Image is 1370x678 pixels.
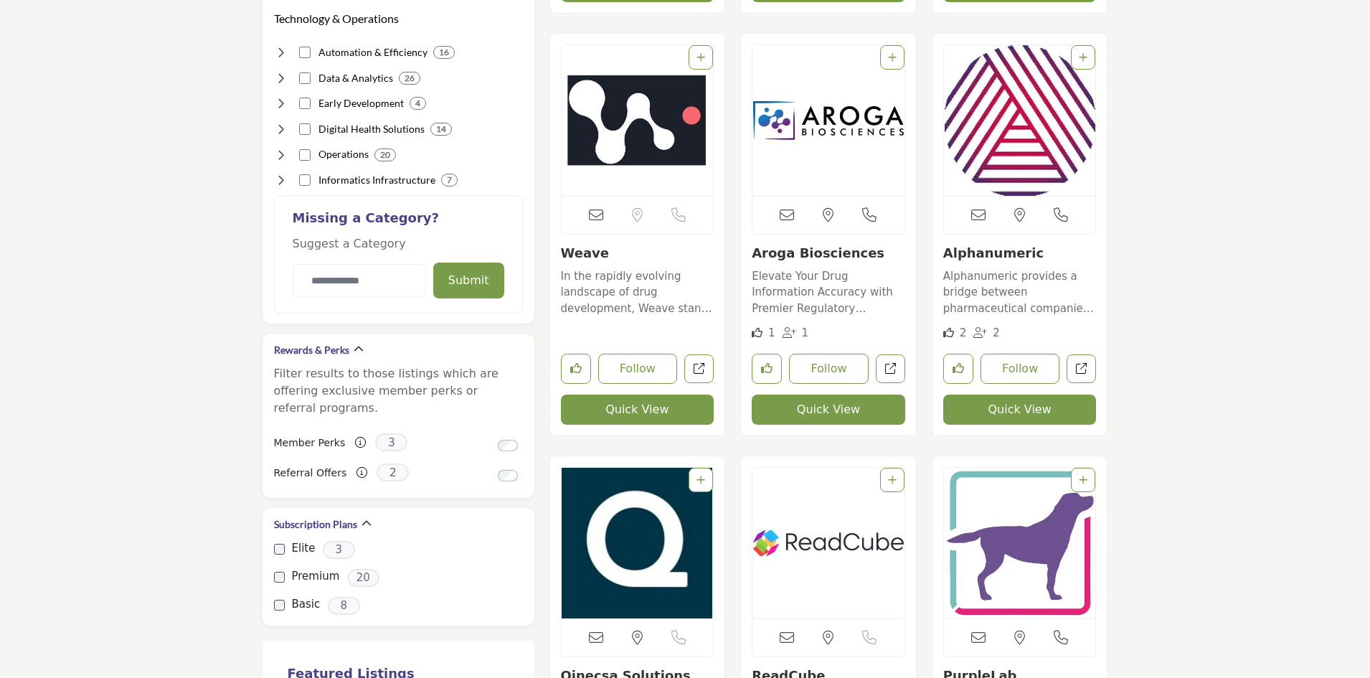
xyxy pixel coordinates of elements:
img: Aroga Biosciences [752,45,904,196]
a: Alphanumeric [943,245,1044,260]
a: Open Listing in new tab [752,468,904,618]
label: Basic [292,596,321,613]
a: Open weave in new tab [684,354,714,384]
b: 14 [436,124,446,134]
b: 26 [405,73,415,83]
input: Select Informatics Infrastructure checkbox [299,174,311,186]
label: Member Perks [274,430,346,456]
span: 3 [323,541,355,559]
h4: Digital Health Solutions: Digital platforms improving patient engagement and care delivery. [318,122,425,136]
b: 7 [447,175,452,185]
a: Add To List [696,474,705,486]
input: select Basic checkbox [274,600,285,611]
a: Open alphanumeric in new tab [1067,354,1096,384]
div: 16 Results For Automation & Efficiency [433,46,455,59]
img: Qinecsa Solutions [562,468,714,618]
label: Referral Offers [274,461,347,486]
h3: Aroga Biosciences [752,245,905,261]
h4: Operations: Departmental and organizational operations and management. [318,147,369,161]
h2: Subscription Plans [274,517,357,532]
button: Like listing [943,354,973,384]
a: Open Listing in new tab [944,45,1096,196]
a: Add To List [1079,52,1087,63]
button: Follow [981,354,1060,384]
div: 20 Results For Operations [374,149,396,161]
button: Technology & Operations [274,10,399,27]
a: Add To List [696,52,705,63]
b: 20 [380,150,390,160]
a: Add To List [1079,474,1087,486]
input: Select Operations checkbox [299,149,311,161]
h3: Alphanumeric [943,245,1097,261]
button: Submit [433,263,504,298]
span: 2 [993,326,1000,339]
div: Followers [783,325,809,342]
p: Filter results to those listings which are offering exclusive member perks or referral programs. [274,365,523,417]
span: 3 [375,433,407,451]
div: 26 Results For Data & Analytics [399,72,420,85]
h4: Automation & Efficiency: Optimizing operations through automated systems and processes. [318,45,427,60]
img: ReadCube [752,468,904,618]
button: Quick View [561,395,714,425]
label: Premium [292,568,340,585]
button: Like listing [752,354,782,384]
a: Open aroga-biosciences in new tab [876,354,905,384]
a: Aroga Biosciences [752,245,884,260]
span: 1 [802,326,809,339]
button: Like listing [561,354,591,384]
input: Category Name [293,264,426,298]
input: select Elite checkbox [274,544,285,555]
button: Quick View [752,395,905,425]
span: 8 [328,597,360,615]
a: Open Listing in new tab [562,45,714,196]
a: Elevate Your Drug Information Accuracy with Premier Regulatory Excellence This company stands at ... [752,265,905,317]
b: 4 [415,98,420,108]
a: Open Listing in new tab [944,468,1096,618]
span: 20 [347,569,379,587]
button: Follow [789,354,869,384]
button: Quick View [943,395,1097,425]
a: In the rapidly evolving landscape of drug development, Weave stands at the forefront with its AI-... [561,265,714,317]
a: Add To List [888,474,897,486]
a: Add To List [888,52,897,63]
i: Likes [943,327,954,338]
a: Open Listing in new tab [752,45,904,196]
button: Follow [598,354,678,384]
div: 7 Results For Informatics Infrastructure [441,174,458,187]
h4: Data & Analytics: Collecting, organizing and analyzing healthcare data. [318,71,393,85]
input: Switch to Referral Offers [498,470,518,481]
a: Open Listing in new tab [562,468,714,618]
input: Switch to Member Perks [498,440,518,451]
a: Alphanumeric provides a bridge between pharmaceutical companies and HCPs, patients, and caregiver... [943,265,1097,317]
h4: Early Development: Planning and supporting startup clinical initiatives. [318,96,404,110]
div: 14 Results For Digital Health Solutions [430,123,452,136]
h4: Informatics Infrastructure: Foundational technology systems enabling operations. [318,173,435,187]
i: Like [752,327,762,338]
input: Select Data & Analytics checkbox [299,72,311,84]
input: selected Premium checkbox [274,572,285,583]
span: 2 [960,326,967,339]
b: 16 [439,47,449,57]
div: 4 Results For Early Development [410,97,426,110]
p: Alphanumeric provides a bridge between pharmaceutical companies and HCPs, patients, and caregiver... [943,268,1097,317]
img: Weave [562,45,714,196]
label: Elite [292,540,316,557]
div: Followers [973,325,1000,342]
p: In the rapidly evolving landscape of drug development, Weave stands at the forefront with its AI-... [561,268,714,317]
h3: Weave [561,245,714,261]
span: 1 [768,326,775,339]
img: Alphanumeric [944,45,1096,196]
h2: Missing a Category? [293,210,504,236]
p: Elevate Your Drug Information Accuracy with Premier Regulatory Excellence This company stands at ... [752,268,905,317]
span: Suggest a Category [293,237,406,250]
input: Select Automation & Efficiency checkbox [299,47,311,58]
img: PurpleLab [944,468,1096,618]
input: Select Digital Health Solutions checkbox [299,123,311,135]
span: 2 [377,463,409,481]
a: Weave [561,245,610,260]
h2: Rewards & Perks [274,343,349,357]
input: Select Early Development checkbox [299,98,311,109]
